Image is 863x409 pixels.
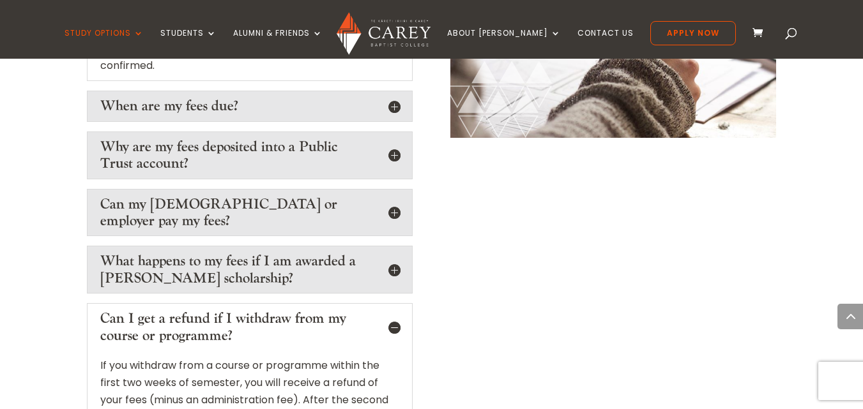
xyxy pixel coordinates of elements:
[650,21,736,45] a: Apply Now
[100,253,399,286] h5: What happens to my fees if I am awarded a [PERSON_NAME] scholarship?
[100,98,399,114] h5: When are my fees due?
[577,29,634,59] a: Contact Us
[233,29,323,59] a: Alumni & Friends
[447,29,561,59] a: About [PERSON_NAME]
[160,29,217,59] a: Students
[337,12,431,55] img: Carey Baptist College
[100,138,399,172] h5: Why are my fees deposited into a Public Trust account?
[100,310,399,344] h5: Can I get a refund if I withdraw from my course or programme?
[65,29,144,59] a: Study Options
[100,196,399,230] h5: Can my [DEMOGRAPHIC_DATA] or employer pay my fees?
